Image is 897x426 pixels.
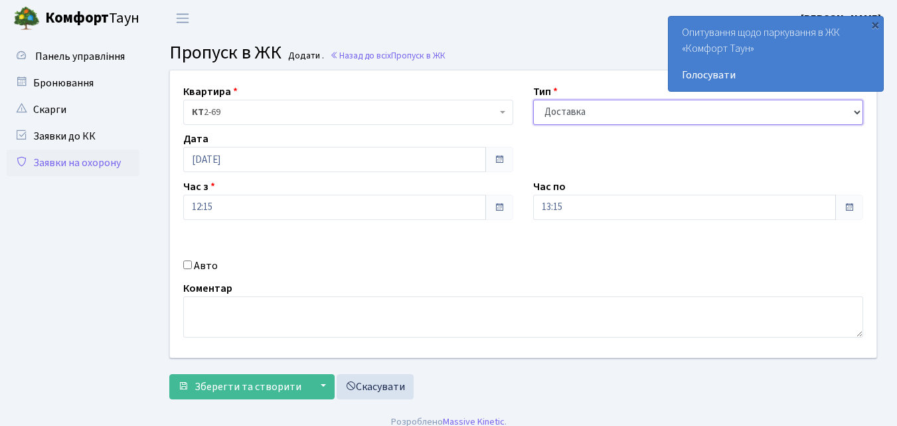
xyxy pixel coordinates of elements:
a: Скарги [7,96,139,123]
div: Опитування щодо паркування в ЖК «Комфорт Таун» [669,17,883,91]
a: Заявки на охорону [7,150,139,176]
b: КТ [192,106,204,119]
span: <b>КТ</b>&nbsp;&nbsp;&nbsp;&nbsp;2-69 [192,106,497,119]
label: Час по [533,179,566,195]
a: [PERSON_NAME] [801,11,881,27]
button: Зберегти та створити [169,374,310,399]
span: <b>КТ</b>&nbsp;&nbsp;&nbsp;&nbsp;2-69 [183,100,513,125]
img: logo.png [13,5,40,32]
span: Пропуск в ЖК [391,49,446,62]
label: Квартира [183,84,238,100]
label: Тип [533,84,558,100]
span: Таун [45,7,139,30]
span: Панель управління [35,49,125,64]
a: Заявки до КК [7,123,139,150]
a: Скасувати [337,374,414,399]
label: Час з [183,179,215,195]
label: Коментар [183,280,232,296]
b: Комфорт [45,7,109,29]
button: Переключити навігацію [166,7,199,29]
a: Бронювання [7,70,139,96]
label: Авто [194,258,218,274]
a: Назад до всіхПропуск в ЖК [330,49,446,62]
label: Дата [183,131,208,147]
b: [PERSON_NAME] [801,11,881,26]
span: Пропуск в ЖК [169,39,282,66]
div: × [868,18,882,31]
a: Голосувати [682,67,870,83]
a: Панель управління [7,43,139,70]
span: Зберегти та створити [195,379,301,394]
small: Додати . [285,51,324,62]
